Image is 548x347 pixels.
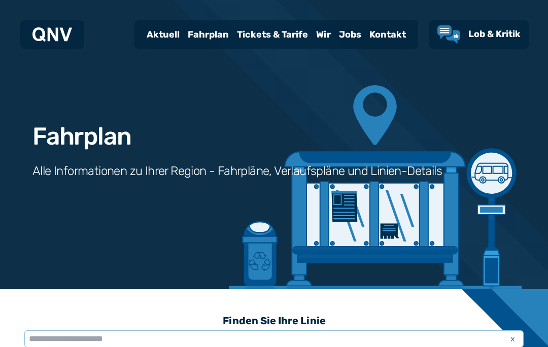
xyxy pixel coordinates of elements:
h3: Finden Sie Ihre Linie [24,309,524,332]
a: Wir [312,21,335,48]
h3: Alle Informationen zu Ihrer Region - Fahrpläne, Verlaufspläne und Linien-Details [32,163,442,179]
a: QNV Logo [32,24,72,45]
img: QNV Logo [32,27,72,42]
h1: Fahrplan [32,124,131,149]
a: Kontakt [365,21,410,48]
span: Lob & Kritik [468,28,521,40]
a: Lob & Kritik [437,25,521,44]
a: Jobs [335,21,365,48]
span: x [505,333,520,345]
a: Fahrplan [184,21,233,48]
a: Tickets & Tarife [233,21,312,48]
a: Aktuell [143,21,184,48]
